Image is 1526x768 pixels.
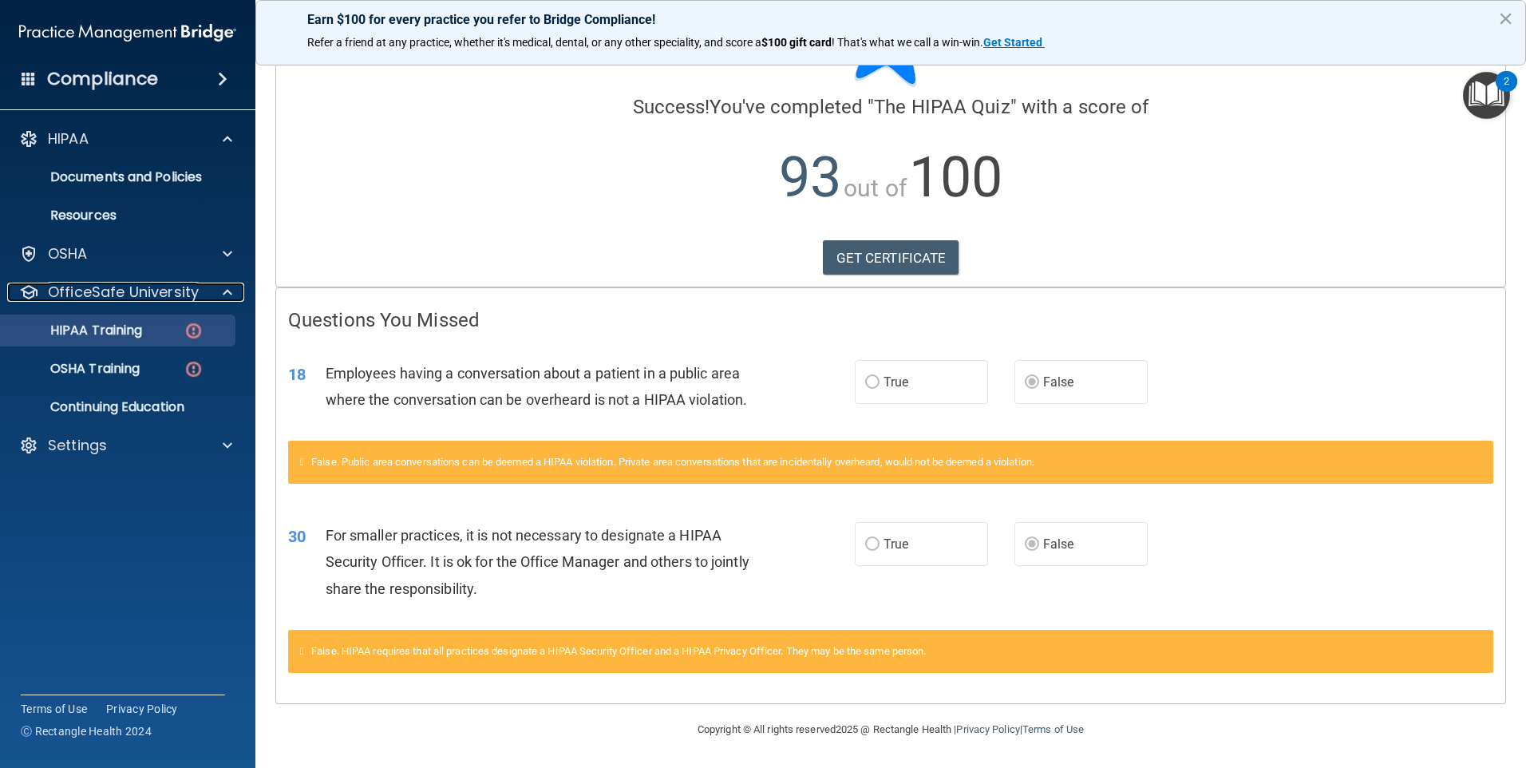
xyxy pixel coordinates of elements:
span: False. Public area conversations can be deemed a HIPAA violation. Private area conversations that... [311,456,1034,468]
span: 18 [288,365,306,384]
img: PMB logo [19,17,236,49]
h4: Compliance [47,68,158,90]
span: Refer a friend at any practice, whether it's medical, dental, or any other speciality, and score a [307,36,761,49]
span: ! That's what we call a win-win. [832,36,983,49]
p: OSHA [48,244,88,263]
span: out of [844,174,907,202]
span: For smaller practices, it is not necessary to designate a HIPAA Security Officer. It is ok for th... [326,527,749,596]
input: False [1025,377,1039,389]
p: HIPAA Training [10,323,142,338]
a: OfficeSafe University [19,283,232,302]
img: danger-circle.6113f641.png [184,321,204,341]
input: True [865,539,880,551]
p: Settings [48,436,107,455]
span: Success! [633,96,710,118]
span: 100 [909,144,1002,210]
p: OSHA Training [10,361,140,377]
a: Terms of Use [21,701,87,717]
span: False [1043,536,1074,552]
a: Privacy Policy [106,701,178,717]
span: True [884,536,908,552]
span: Employees having a conversation about a patient in a public area where the conversation can be ov... [326,365,748,408]
span: False. HIPAA requires that all practices designate a HIPAA Security Officer and a HIPAA Privacy O... [311,645,926,657]
h4: Questions You Missed [288,310,1493,331]
p: Documents and Policies [10,169,228,185]
a: HIPAA [19,129,232,148]
p: Resources [10,208,228,224]
p: Earn $100 for every practice you refer to Bridge Compliance! [307,12,1474,27]
a: OSHA [19,244,232,263]
span: Ⓒ Rectangle Health 2024 [21,723,152,739]
strong: $100 gift card [761,36,832,49]
p: Continuing Education [10,399,228,415]
input: True [865,377,880,389]
a: Privacy Policy [956,723,1019,735]
h4: You've completed " " with a score of [288,97,1493,117]
a: Terms of Use [1022,723,1084,735]
a: Settings [19,436,232,455]
strong: Get Started [983,36,1042,49]
span: True [884,374,908,390]
p: OfficeSafe University [48,283,199,302]
div: 2 [1504,81,1509,102]
button: Open Resource Center, 2 new notifications [1463,72,1510,119]
img: danger-circle.6113f641.png [184,359,204,379]
a: Get Started [983,36,1045,49]
div: Copyright © All rights reserved 2025 @ Rectangle Health | | [599,704,1182,755]
a: GET CERTIFICATE [823,240,959,275]
span: The HIPAA Quiz [874,96,1010,118]
input: False [1025,539,1039,551]
span: 93 [779,144,841,210]
button: Close [1498,6,1513,31]
p: HIPAA [48,129,89,148]
span: 30 [288,527,306,546]
span: False [1043,374,1074,390]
